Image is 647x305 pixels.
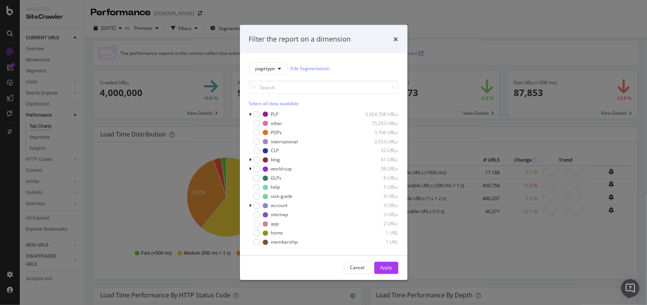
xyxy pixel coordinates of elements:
[271,212,288,218] div: sitemap
[249,62,288,74] button: pagetype
[361,157,398,163] div: 41 URLs
[271,120,283,127] div: other
[344,262,371,274] button: Cancel
[361,212,398,218] div: 3 URLs
[361,129,398,136] div: 3,706 URLs
[240,25,407,280] div: modal
[394,34,398,44] div: times
[361,175,398,181] div: 6 URLs
[271,221,279,227] div: app
[361,111,398,117] div: 3,924,708 URLs
[271,157,280,163] div: blog
[291,64,330,72] a: Edit Segmentation
[249,100,398,106] div: Select all data available
[361,202,398,209] div: 3 URLs
[271,148,279,154] div: CLP
[271,166,292,172] div: world-cup
[271,239,298,246] div: membership
[361,230,398,236] div: 1 URL
[361,221,398,227] div: 2 URLs
[361,239,398,246] div: 1 URL
[361,193,398,200] div: 4 URLs
[271,184,280,191] div: help
[271,193,293,200] div: size-guide
[256,65,275,72] span: pagetype
[271,138,298,145] div: international
[361,120,398,127] div: 75,293 URLs
[249,80,398,94] input: Search
[621,279,639,297] div: Open Intercom Messenger
[271,175,282,181] div: GLPs
[361,138,398,145] div: 3,553 URLs
[271,230,283,236] div: home
[361,148,398,154] div: 52 URLs
[361,184,398,191] div: 5 URLs
[271,111,279,117] div: PLP
[271,202,288,209] div: account
[271,129,282,136] div: PDPs
[380,265,392,271] div: Apply
[374,262,398,274] button: Apply
[249,34,351,44] div: Filter the report on a dimension
[350,265,365,271] div: Cancel
[361,166,398,172] div: 39 URLs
